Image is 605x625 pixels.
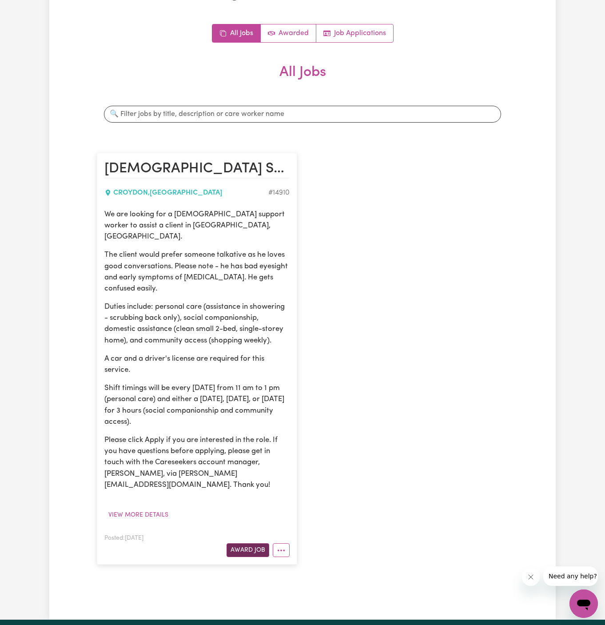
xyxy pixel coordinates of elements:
[543,566,598,586] iframe: Message from company
[104,508,172,522] button: View more details
[273,543,290,557] button: More options
[104,187,268,198] div: CROYDON , [GEOGRAPHIC_DATA]
[227,543,269,557] button: Award Job
[268,187,290,198] div: Job ID #14910
[104,106,501,123] input: 🔍 Filter jobs by title, description or care worker name
[97,64,508,95] h2: All Jobs
[104,434,290,490] p: Please click Apply if you are interested in the role. If you have questions before applying, plea...
[261,24,316,42] a: Active jobs
[104,249,290,294] p: The client would prefer someone talkative as he loves good conversations. Please note - he has ba...
[522,568,540,586] iframe: Close message
[104,535,143,541] span: Posted: [DATE]
[316,24,393,42] a: Job applications
[104,382,290,427] p: Shift timings will be every [DATE] from 11 am to 1 pm (personal care) and either a [DATE], [DATE]...
[104,160,290,178] h2: Male Support Worker Needed In Croydon, NSW
[212,24,261,42] a: All jobs
[569,589,598,618] iframe: Button to launch messaging window
[104,353,290,375] p: A car and a driver's license are required for this service.
[104,301,290,346] p: Duties include: personal care (assistance in showering - scrubbing back only), social companionsh...
[104,209,290,243] p: We are looking for a [DEMOGRAPHIC_DATA] support worker to assist a client in [GEOGRAPHIC_DATA], [...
